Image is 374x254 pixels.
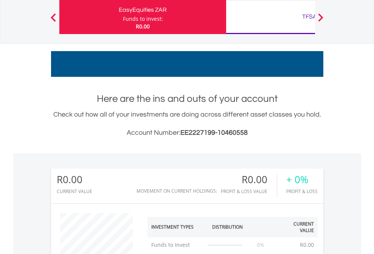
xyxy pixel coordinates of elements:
div: Check out how all of your investments are doing across different asset classes you hold. [51,109,323,138]
div: Profit & Loss Value [221,189,277,194]
button: Previous [46,17,61,25]
div: EasyEquities ZAR [64,5,222,15]
div: CURRENT VALUE [57,189,92,194]
img: EasyMortage Promotion Banner [51,51,323,77]
th: Current Value [275,217,318,237]
div: Profit & Loss [286,189,318,194]
th: Investment Types [147,217,204,237]
div: Distribution [212,224,243,230]
h3: Account Number: [51,128,323,138]
div: Movement on Current Holdings: [137,189,217,193]
td: 0% [247,237,275,252]
div: + 0% [286,174,318,185]
span: EE2227199-10460558 [180,129,248,136]
div: R0.00 [57,174,92,185]
td: Funds to Invest [147,237,204,252]
div: R0.00 [221,174,277,185]
span: R0.00 [136,23,150,30]
div: Funds to invest: [123,15,163,23]
button: Next [313,17,328,25]
h1: Here are the ins and outs of your account [51,92,323,106]
td: R0.00 [296,237,318,252]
